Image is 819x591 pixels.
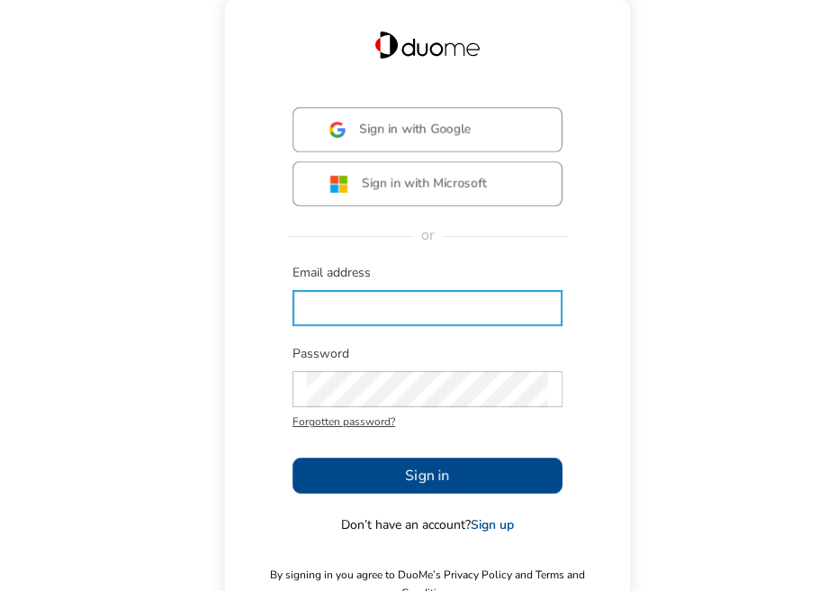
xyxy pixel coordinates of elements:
button: Sign in [292,458,562,494]
span: Forgotten password? [292,413,562,431]
span: Password [292,345,562,363]
button: Sign in with Microsoft [292,161,562,206]
span: or [412,225,444,245]
span: Don’t have an account? [341,516,514,534]
span: Sign in with Google [359,121,472,139]
a: Sign up [471,516,514,533]
img: ms.svg [329,175,348,194]
span: Sign in with Microsoft [362,175,487,193]
span: Sign in [406,465,450,486]
button: Sign in with Google [292,107,562,152]
img: Duome [375,32,480,59]
span: Email address [292,264,562,282]
img: google.svg [329,122,346,138]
